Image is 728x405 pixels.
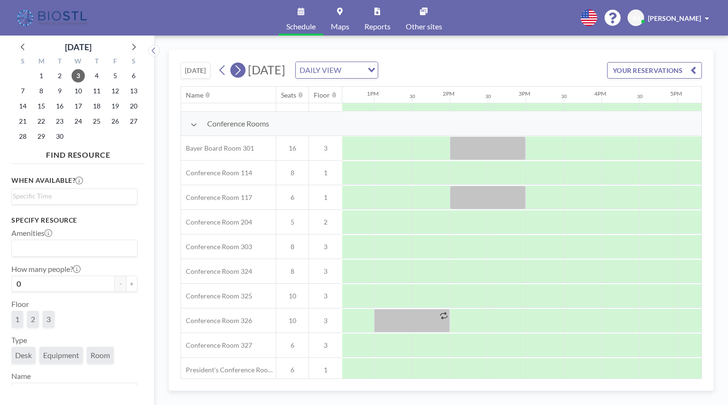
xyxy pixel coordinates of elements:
span: 16 [276,144,309,153]
span: 10 [276,292,309,300]
span: Sunday, September 14, 2025 [16,99,29,113]
span: Wednesday, September 17, 2025 [72,99,85,113]
span: Conference Room 114 [181,169,252,177]
span: 3 [46,315,51,324]
div: Seats [281,91,296,99]
input: Search for option [344,64,362,76]
span: President's Conference Room - 109 [181,366,276,374]
span: Schedule [286,23,316,30]
div: F [106,56,124,68]
span: Conference Room 325 [181,292,252,300]
div: Search for option [12,189,137,203]
div: W [69,56,88,68]
span: Wednesday, September 24, 2025 [72,115,85,128]
span: 6 [276,366,309,374]
span: Monday, September 15, 2025 [35,99,48,113]
span: 1 [309,366,342,374]
span: 3 [309,144,342,153]
span: Saturday, September 6, 2025 [127,69,140,82]
span: 3 [309,243,342,251]
div: Search for option [296,62,378,78]
span: 3 [309,267,342,276]
span: 8 [276,267,309,276]
div: T [87,56,106,68]
span: Tuesday, September 9, 2025 [53,84,66,98]
div: 4PM [594,90,606,97]
span: 1 [309,169,342,177]
label: Amenities [11,228,52,238]
span: Sunday, September 7, 2025 [16,84,29,98]
div: Search for option [12,383,137,399]
span: [DATE] [248,63,285,77]
span: 2 [309,218,342,226]
div: S [14,56,32,68]
div: 30 [561,93,567,99]
span: Thursday, September 18, 2025 [90,99,103,113]
span: 3 [309,292,342,300]
h3: Specify resource [11,216,137,225]
label: Floor [11,299,29,309]
span: 1 [309,193,342,202]
input: Search for option [13,242,132,254]
span: Reports [364,23,391,30]
div: 30 [409,93,415,99]
span: 8 [276,243,309,251]
span: Saturday, September 13, 2025 [127,84,140,98]
span: Saturday, September 20, 2025 [127,99,140,113]
input: Search for option [13,385,132,397]
span: Saturday, September 27, 2025 [127,115,140,128]
span: 8 [276,169,309,177]
span: Thursday, September 11, 2025 [90,84,103,98]
div: 5PM [670,90,682,97]
div: S [124,56,143,68]
span: Other sites [406,23,442,30]
span: Conference Room 326 [181,316,252,325]
span: Monday, September 29, 2025 [35,130,48,143]
span: 6 [276,193,309,202]
div: M [32,56,51,68]
div: 2PM [443,90,455,97]
span: 6 [276,341,309,350]
span: Conference Rooms [207,119,269,128]
span: Friday, September 12, 2025 [109,84,122,98]
div: 30 [637,93,643,99]
label: Name [11,371,31,381]
span: Conference Room 303 [181,243,252,251]
h4: FIND RESOURCE [11,146,145,160]
span: Wednesday, September 10, 2025 [72,84,85,98]
div: Floor [314,91,330,99]
div: 1PM [367,90,379,97]
label: How many people? [11,264,81,274]
span: Tuesday, September 30, 2025 [53,130,66,143]
div: Search for option [12,240,137,256]
span: 1 [15,315,19,324]
span: DAILY VIEW [298,64,343,76]
div: Name [186,91,203,99]
input: Search for option [13,191,132,201]
span: Monday, September 8, 2025 [35,84,48,98]
span: Conference Room 204 [181,218,252,226]
span: Equipment [43,351,79,360]
span: Conference Room 327 [181,341,252,350]
span: 10 [276,316,309,325]
span: Tuesday, September 23, 2025 [53,115,66,128]
span: Monday, September 1, 2025 [35,69,48,82]
span: Friday, September 5, 2025 [109,69,122,82]
span: Maps [331,23,349,30]
span: Thursday, September 25, 2025 [90,115,103,128]
span: [PERSON_NAME] [648,14,701,22]
span: 2 [31,315,35,324]
img: organization-logo [15,9,91,27]
span: 3 [309,341,342,350]
button: YOUR RESERVATIONS [607,62,702,79]
span: Bayer Board Room 301 [181,144,254,153]
span: Conference Room 117 [181,193,252,202]
span: Sunday, September 28, 2025 [16,130,29,143]
span: Tuesday, September 16, 2025 [53,99,66,113]
div: [DATE] [65,40,91,54]
span: Thursday, September 4, 2025 [90,69,103,82]
div: T [51,56,69,68]
label: Type [11,335,27,345]
span: 5 [276,218,309,226]
button: [DATE] [181,62,210,79]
